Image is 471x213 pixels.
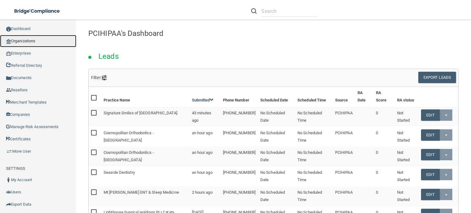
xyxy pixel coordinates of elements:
td: an hour ago [190,166,220,186]
td: Signature Smiles of [GEOGRAPHIC_DATA] [101,107,190,127]
td: Not Started [395,166,419,186]
td: PCIHIPAA [333,186,355,206]
td: No Scheduled Date [258,146,295,166]
img: enterprise.0d942306.png [6,51,11,56]
td: Not Started [395,107,419,127]
td: 0 [373,186,394,206]
td: No Scheduled Time [295,146,333,166]
a: Edit [421,109,440,121]
h4: PCIHIPAA's Dashboard [88,29,459,37]
th: Phone Number [220,87,258,107]
td: [PHONE_NUMBER] [220,186,258,206]
th: Source [333,87,355,107]
td: No Scheduled Time [295,166,333,186]
td: Seaside Dentistry [101,166,190,186]
td: [PHONE_NUMBER] [220,166,258,186]
td: [PHONE_NUMBER] [220,146,258,166]
td: Cosmopolitan Orthodontics - [GEOGRAPHIC_DATA] [101,146,190,166]
th: Practice Name [101,87,190,107]
img: icon-filter@2x.21656d0b.png [102,75,107,80]
td: Not Started [395,186,419,206]
td: 0 [373,107,394,127]
img: icon-users.e205127d.png [6,190,11,195]
th: RA status [395,87,419,107]
input: Search [261,6,317,17]
img: bridge_compliance_login_screen.278c3ca4.svg [9,5,66,17]
a: Edit [421,169,440,180]
td: an hour ago [190,146,220,166]
a: Edit [421,129,440,141]
td: No Scheduled Date [258,166,295,186]
td: [PHONE_NUMBER] [220,107,258,127]
a: Submitted [192,98,214,102]
td: Cosmopolitan Orthodontics - [GEOGRAPHIC_DATA] [101,127,190,146]
th: RA Score [373,87,394,107]
td: Not Started [395,127,419,146]
a: Edit [421,149,440,160]
td: PCIHIPAA [333,127,355,146]
td: 43 minutes ago [190,107,220,127]
td: [PHONE_NUMBER] [220,127,258,146]
td: No Scheduled Date [258,127,295,146]
td: No Scheduled Time [295,107,333,127]
td: No Scheduled Time [295,127,333,146]
td: 2 hours ago [190,186,220,206]
td: No Scheduled Date [258,107,295,127]
img: briefcase.64adab9b.png [6,148,12,154]
td: No Scheduled Time [295,186,333,206]
td: PCIHIPAA [333,146,355,166]
th: RA Date [355,87,373,107]
td: Mt [PERSON_NAME] ENT & Sleep Medicine [101,186,190,206]
td: 0 [373,146,394,166]
label: SETTINGS [6,165,25,172]
td: 0 [373,166,394,186]
img: icon-export.b9366987.png [6,202,11,207]
th: Scheduled Time [295,87,333,107]
th: Scheduled Date [258,87,295,107]
button: Export Leads [418,72,456,83]
td: No Scheduled Date [258,186,295,206]
img: ic_reseller.de258add.png [6,88,11,93]
h2: Leads [92,48,125,65]
img: organization-icon.f8decf85.png [6,39,11,44]
td: PCIHIPAA [333,107,355,127]
img: ic_dashboard_dark.d01f4a41.png [6,27,11,32]
td: 0 [373,127,394,146]
iframe: Drift Widget Chat Controller [365,170,464,194]
img: icon-documents.8dae5593.png [6,76,11,81]
img: ic_user_dark.df1a06c3.png [6,177,11,182]
td: PCIHIPAA [333,166,355,186]
img: ic-search.3b580494.png [251,8,257,14]
td: Not Started [395,146,419,166]
span: Filter [91,75,107,80]
td: an hour ago [190,127,220,146]
a: Edit [421,189,440,200]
